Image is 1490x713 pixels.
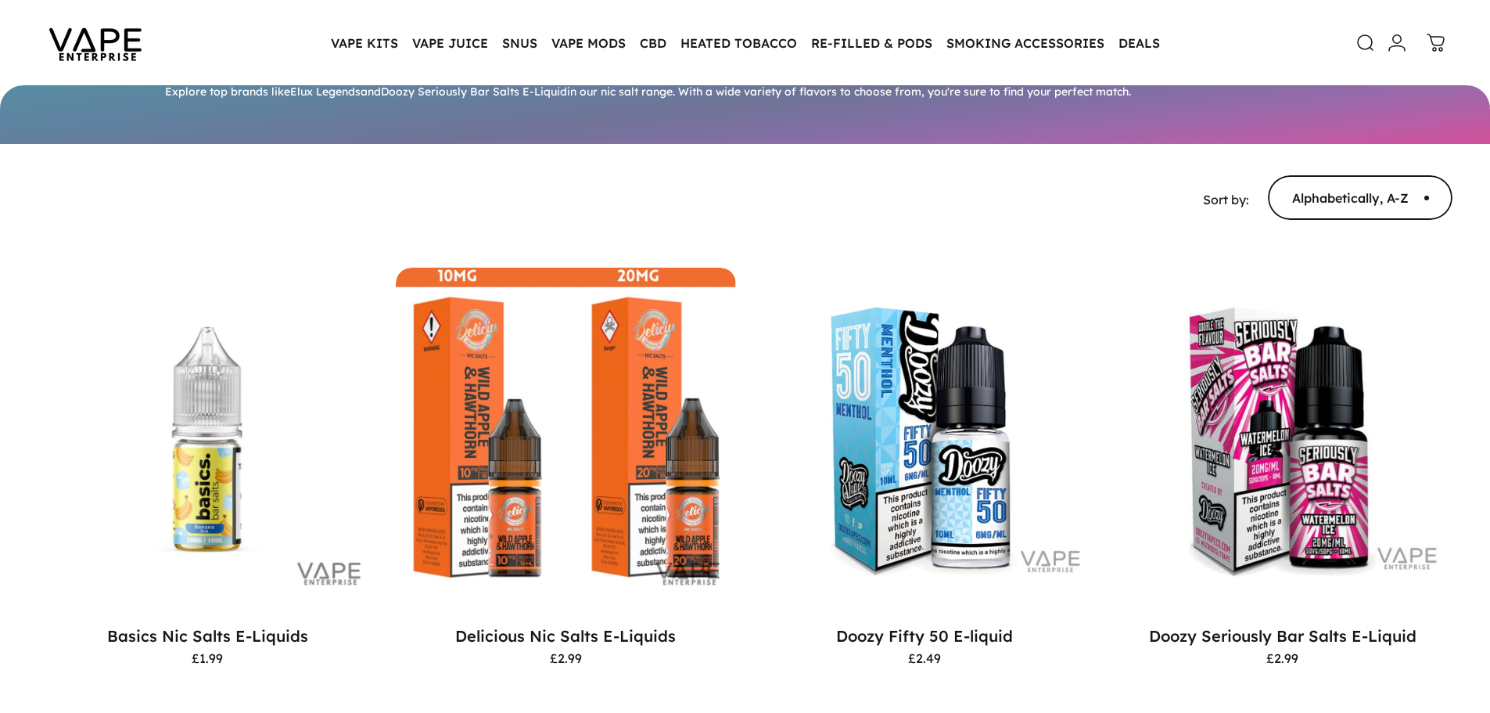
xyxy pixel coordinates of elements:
img: Vape Enterprise [25,6,166,80]
img: Basics Nic Salts E-Liquids [38,268,377,607]
span: £2.49 [908,652,941,664]
a: Doozy Seriously Bar Salts E-Liquid [1113,268,1452,607]
span: £2.99 [550,652,582,664]
span: Sort by: [1203,192,1249,207]
nav: Primary [324,27,1167,59]
summary: SNUS [495,27,544,59]
span: £1.99 [192,652,223,664]
span: £2.99 [1266,652,1298,664]
a: Delicious Nic Salts E-Liquids [455,626,676,646]
a: Basics Nic Salts E-Liquids [107,626,308,646]
img: Delicious Nic Salts E-Liquids [396,268,735,607]
a: DEALS [1111,27,1167,59]
img: Doozy Fifty 50 E-liquid [755,268,1094,607]
span: in our nic salt range. With a wide variety of flavors to choose from, you're sure to find your pe... [567,85,1131,99]
a: Doozy Seriously Bar Salts E-Liquid [1149,626,1416,646]
summary: SMOKING ACCESSORIES [939,27,1111,59]
summary: VAPE JUICE [405,27,495,59]
span: and [361,85,381,99]
a: Elux Legends [290,85,361,99]
summary: CBD [633,27,673,59]
img: Doozy Seriously Bar Salts [1113,268,1452,607]
summary: VAPE KITS [324,27,405,59]
a: 0 items [1419,26,1453,60]
summary: HEATED TOBACCO [673,27,804,59]
a: Doozy Seriously Bar Salts E-Liquid [381,85,567,99]
span: Explore top brands like [165,85,290,99]
a: Doozy Fifty 50 E-liquid [836,626,1013,646]
summary: VAPE MODS [544,27,633,59]
summary: RE-FILLED & PODS [804,27,939,59]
